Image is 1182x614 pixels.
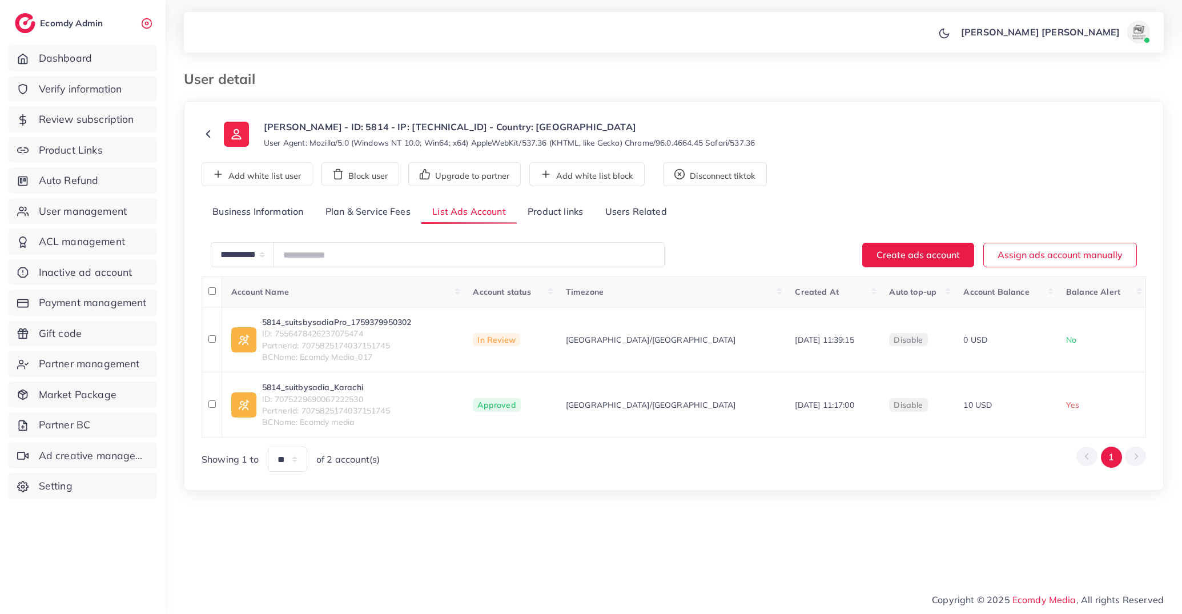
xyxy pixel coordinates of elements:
span: Created At [795,287,839,297]
img: avatar [1127,21,1150,43]
span: [GEOGRAPHIC_DATA]/[GEOGRAPHIC_DATA] [566,399,736,411]
span: User management [39,204,127,219]
span: disable [894,400,923,410]
h2: Ecomdy Admin [40,18,106,29]
span: Dashboard [39,51,92,66]
span: BCName: Ecomdy media [262,416,390,428]
a: Users Related [594,200,677,224]
a: Ad creative management [9,443,157,469]
a: List Ads Account [421,200,517,224]
img: logo [15,13,35,33]
button: Add white list user [202,162,312,186]
span: Partner management [39,356,140,371]
a: Review subscription [9,106,157,133]
span: [DATE] 11:39:15 [795,335,854,345]
p: [PERSON_NAME] - ID: 5814 - IP: [TECHNICAL_ID] - Country: [GEOGRAPHIC_DATA] [264,120,755,134]
a: Product Links [9,137,157,163]
a: Inactive ad account [9,259,157,286]
a: Ecomdy Media [1012,594,1076,605]
span: Market Package [39,387,116,402]
button: Disconnect tiktok [663,162,767,186]
img: ic-user-info.36bf1079.svg [224,122,249,147]
img: ic-ad-info.7fc67b75.svg [231,327,256,352]
a: Gift code [9,320,157,347]
a: Partner management [9,351,157,377]
span: Setting [39,479,73,493]
span: of 2 account(s) [316,453,380,466]
a: 5814_suitbysadia_Karachi [262,382,390,393]
span: 0 USD [963,335,987,345]
span: ID: 7556478426237075474 [262,328,411,339]
span: In Review [473,333,520,347]
a: [PERSON_NAME] [PERSON_NAME]avatar [955,21,1155,43]
span: Auto top-up [889,287,936,297]
span: Ad creative management [39,448,148,463]
a: Auto Refund [9,167,157,194]
button: Block user [321,162,399,186]
a: Product links [517,200,594,224]
a: Business Information [202,200,315,224]
a: Setting [9,473,157,499]
a: User management [9,198,157,224]
span: Copyright © 2025 [932,593,1164,607]
span: PartnerId: 7075825174037151745 [262,340,411,351]
a: Dashboard [9,45,157,71]
span: , All rights Reserved [1076,593,1164,607]
span: [GEOGRAPHIC_DATA]/[GEOGRAPHIC_DATA] [566,334,736,346]
span: BCName: Ecomdy Media_017 [262,351,411,363]
a: logoEcomdy Admin [15,13,106,33]
a: Partner BC [9,412,157,438]
span: Inactive ad account [39,265,132,280]
button: Go to page 1 [1101,447,1122,468]
span: Partner BC [39,418,91,432]
span: Verify information [39,82,122,97]
span: [DATE] 11:17:00 [795,400,854,410]
p: [PERSON_NAME] [PERSON_NAME] [961,25,1120,39]
img: ic-ad-info.7fc67b75.svg [231,392,256,418]
span: No [1066,335,1076,345]
span: Account Balance [963,287,1029,297]
a: Plan & Service Fees [315,200,421,224]
span: Approved [473,398,520,412]
span: Auto Refund [39,173,99,188]
span: ID: 7075229690067222530 [262,394,390,405]
span: Account status [473,287,530,297]
ul: Pagination [1076,447,1146,468]
span: Account Name [231,287,289,297]
span: Payment management [39,295,147,310]
a: ACL management [9,228,157,255]
button: Create ads account [862,243,974,267]
span: disable [894,335,923,345]
small: User Agent: Mozilla/5.0 (Windows NT 10.0; Win64; x64) AppleWebKit/537.36 (KHTML, like Gecko) Chro... [264,137,755,149]
span: Yes [1066,400,1079,410]
button: Upgrade to partner [408,162,521,186]
span: Balance Alert [1066,287,1120,297]
button: Add white list block [529,162,645,186]
a: Market Package [9,382,157,408]
span: Showing 1 to [202,453,259,466]
h3: User detail [184,71,264,87]
a: Payment management [9,290,157,316]
span: PartnerId: 7075825174037151745 [262,405,390,416]
span: Timezone [566,287,604,297]
span: Review subscription [39,112,134,127]
span: 10 USD [963,400,992,410]
button: Assign ads account manually [983,243,1137,267]
a: Verify information [9,76,157,102]
span: Product Links [39,143,103,158]
span: Gift code [39,326,82,341]
span: ACL management [39,234,125,249]
a: 5814_suitsbysadiaPro_1759379950302 [262,316,411,328]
